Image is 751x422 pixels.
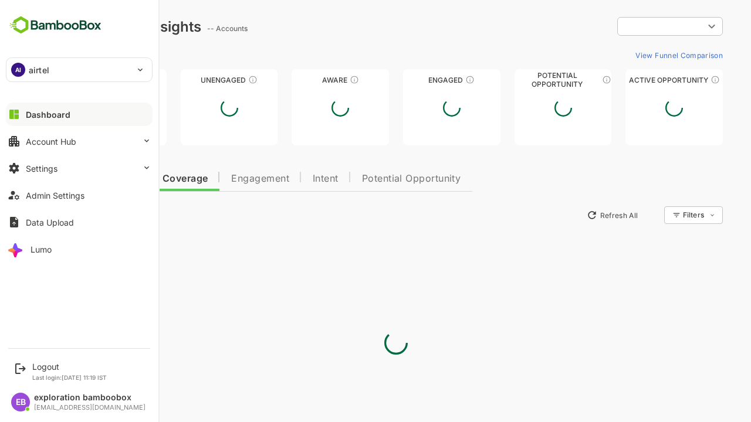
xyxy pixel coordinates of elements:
div: Potential Opportunity [473,76,571,84]
div: ​ [576,16,682,37]
div: Dashboard [26,110,70,120]
button: Account Hub [6,130,153,153]
p: Last login: [DATE] 11:19 IST [32,374,107,381]
button: Dashboard [6,103,153,126]
div: These accounts have not shown enough engagement and need nurturing [207,75,216,84]
div: These accounts are MQAs and can be passed on to Inside Sales [561,75,570,84]
div: AI [11,63,25,77]
div: Filters [642,210,663,219]
button: Admin Settings [6,183,153,207]
div: AIairtel [6,58,152,81]
div: [EMAIL_ADDRESS][DOMAIN_NAME] [34,404,146,411]
ag: -- Accounts [166,24,210,33]
div: Filters [641,205,682,226]
div: These accounts have just entered the buying cycle and need further nurturing [309,75,318,84]
span: Engagement [190,174,248,183]
button: Lumo [6,237,153,261]
div: Admin Settings [26,190,84,200]
div: These accounts have open opportunities which might be at any of the Sales Stages [669,75,679,84]
div: Unreached [28,76,126,84]
div: Aware [251,76,348,84]
div: These accounts are warm, further nurturing would qualify them to MQAs [424,75,434,84]
button: View Funnel Comparison [590,46,682,64]
div: Data Upload [26,217,74,227]
div: These accounts have not been engaged with for a defined time period [96,75,105,84]
div: Active Opportunity [584,76,682,84]
div: Account Hub [26,137,76,147]
span: Data Quality and Coverage [40,174,167,183]
img: BambooboxFullLogoMark.5f36c76dfaba33ec1ec1367b70bb1252.svg [6,14,105,36]
div: Dashboard Insights [28,18,160,35]
p: airtel [29,64,49,76]
div: EB [11,393,30,411]
div: Lumo [31,244,52,254]
button: Settings [6,156,153,180]
span: Potential Opportunity [321,174,420,183]
div: Logout [32,362,107,372]
button: New Insights [28,205,114,226]
div: exploration bamboobox [34,393,146,403]
div: Engaged [362,76,459,84]
div: Settings [26,164,57,173]
div: Unengaged [140,76,237,84]
button: Refresh All [540,206,602,224]
button: Data Upload [6,210,153,234]
span: Intent [272,174,297,183]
